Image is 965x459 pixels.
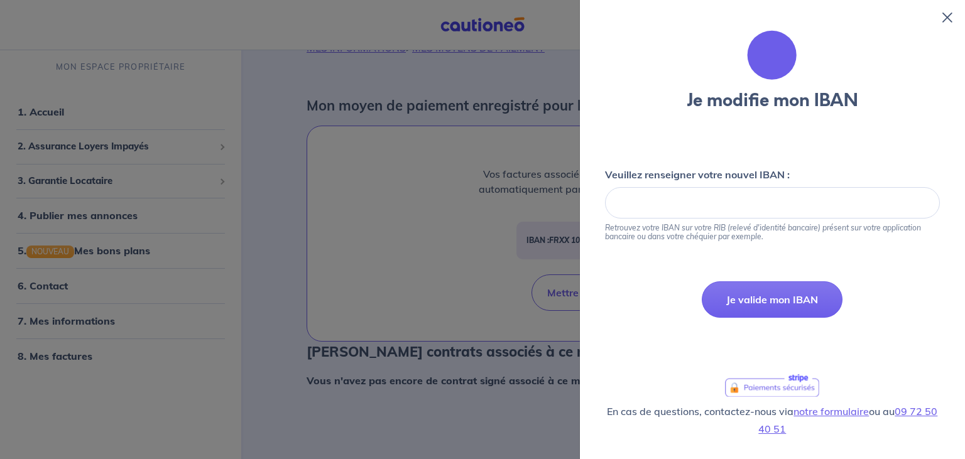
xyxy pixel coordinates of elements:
p: En cas de questions, contactez-nous via ou au [605,402,940,438]
iframe: Cadre sécurisé pour la saisie de l'IBAN [621,198,924,208]
button: Je valide mon IBAN [702,281,842,318]
img: illu_credit_card.svg [747,30,797,80]
a: logo-stripe [724,373,820,397]
a: notre formulaire [793,405,869,418]
img: logo-stripe [725,374,819,397]
label: Veuillez renseigner votre nouvel IBAN : [605,167,940,182]
h3: Je modifie mon IBAN [687,90,858,112]
em: Retrouvez votre IBAN sur votre RIB (relevé d'identité bancaire) présent sur votre application ban... [605,223,921,241]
